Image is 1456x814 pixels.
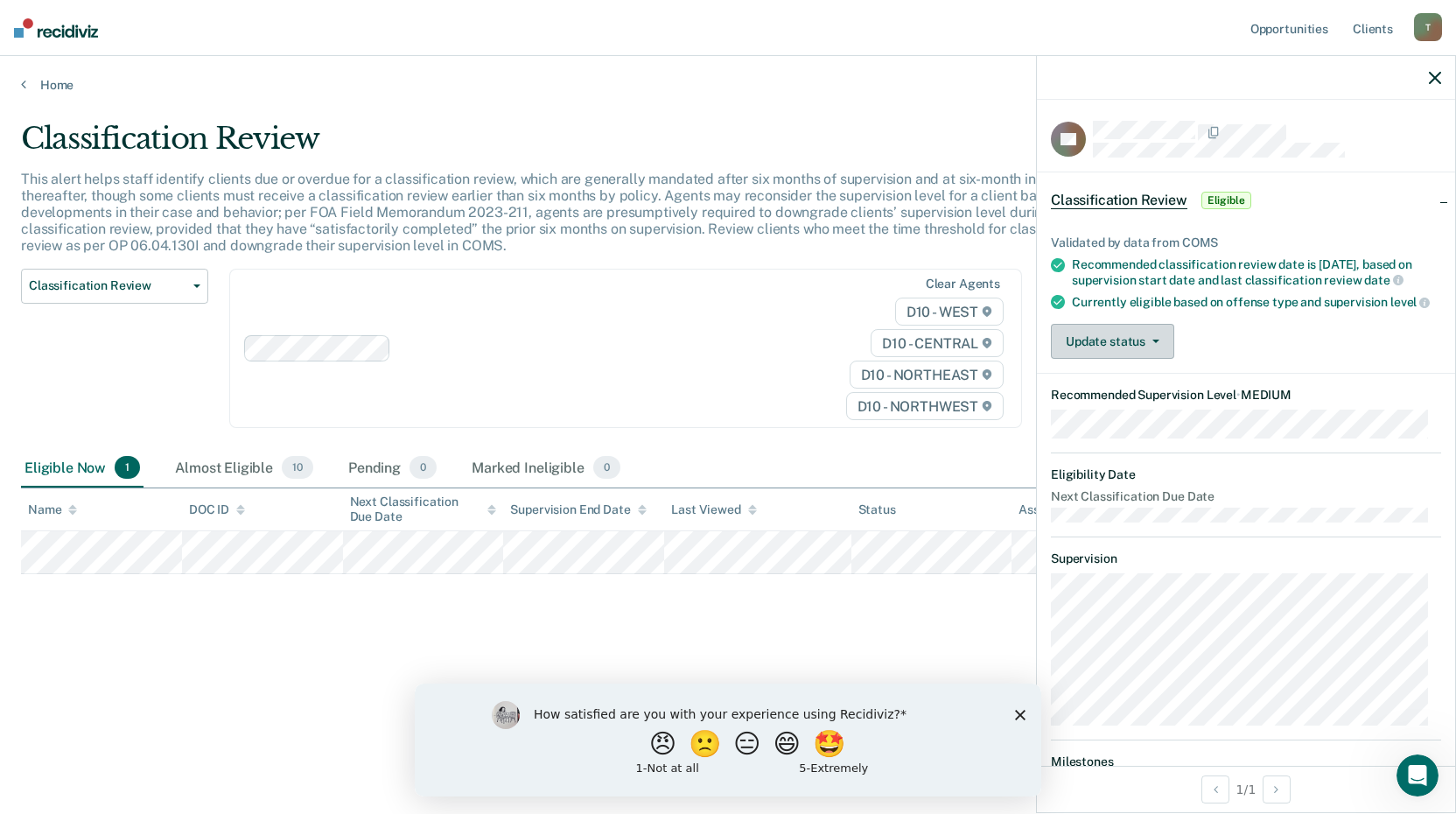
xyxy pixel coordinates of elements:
img: Recidiviz [14,18,98,38]
span: date [1364,273,1403,287]
span: Eligible [1201,192,1251,209]
div: Currently eligible based on offense type and supervision [1072,294,1441,310]
div: Name [28,502,77,517]
div: Classification ReviewEligible [1037,172,1455,228]
dt: Next Classification Due Date [1051,489,1441,504]
div: DOC ID [189,502,245,517]
div: Almost Eligible [171,449,317,488]
div: 1 / 1 [1037,766,1455,812]
div: Last Viewed [671,502,756,517]
div: T [1414,13,1442,41]
a: Home [21,77,1435,93]
span: level [1390,295,1430,309]
div: Assigned to [1018,502,1101,517]
div: Next Classification Due Date [350,495,497,524]
span: D10 - CENTRAL [871,329,1004,357]
button: Previous Opportunity [1201,775,1229,803]
span: 1 [115,456,140,479]
span: 0 [409,456,437,479]
div: Status [858,502,896,517]
p: This alert helps staff identify clients due or overdue for a classification review, which are gen... [21,171,1094,255]
span: D10 - NORTHWEST [846,392,1004,420]
div: Validated by data from COMS [1051,235,1441,250]
span: 10 [282,456,313,479]
div: Eligible Now [21,449,143,488]
dt: Eligibility Date [1051,467,1441,482]
span: D10 - NORTHEAST [850,361,1004,389]
span: 0 [593,456,620,479]
span: D10 - WEST [895,298,1004,326]
iframe: Intercom live chat [1396,754,1438,796]
button: Update status [1051,324,1174,359]
div: Recommended classification review date is [DATE], based on supervision start date and last classi... [1072,257,1441,287]
div: Clear agents [926,277,1000,291]
iframe: Survey by Kim from Recidiviz [415,684,1041,796]
span: • [1236,388,1241,402]
dt: Milestones [1051,754,1441,769]
span: Classification Review [1051,192,1187,209]
dt: Supervision [1051,551,1441,566]
div: Pending [345,449,440,488]
span: Classification Review [29,278,186,293]
div: Supervision End Date [510,502,646,517]
dt: Recommended Supervision Level MEDIUM [1051,388,1441,403]
div: Classification Review [21,121,1113,171]
button: Next Opportunity [1263,775,1291,803]
div: Marked Ineligible [468,449,624,488]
